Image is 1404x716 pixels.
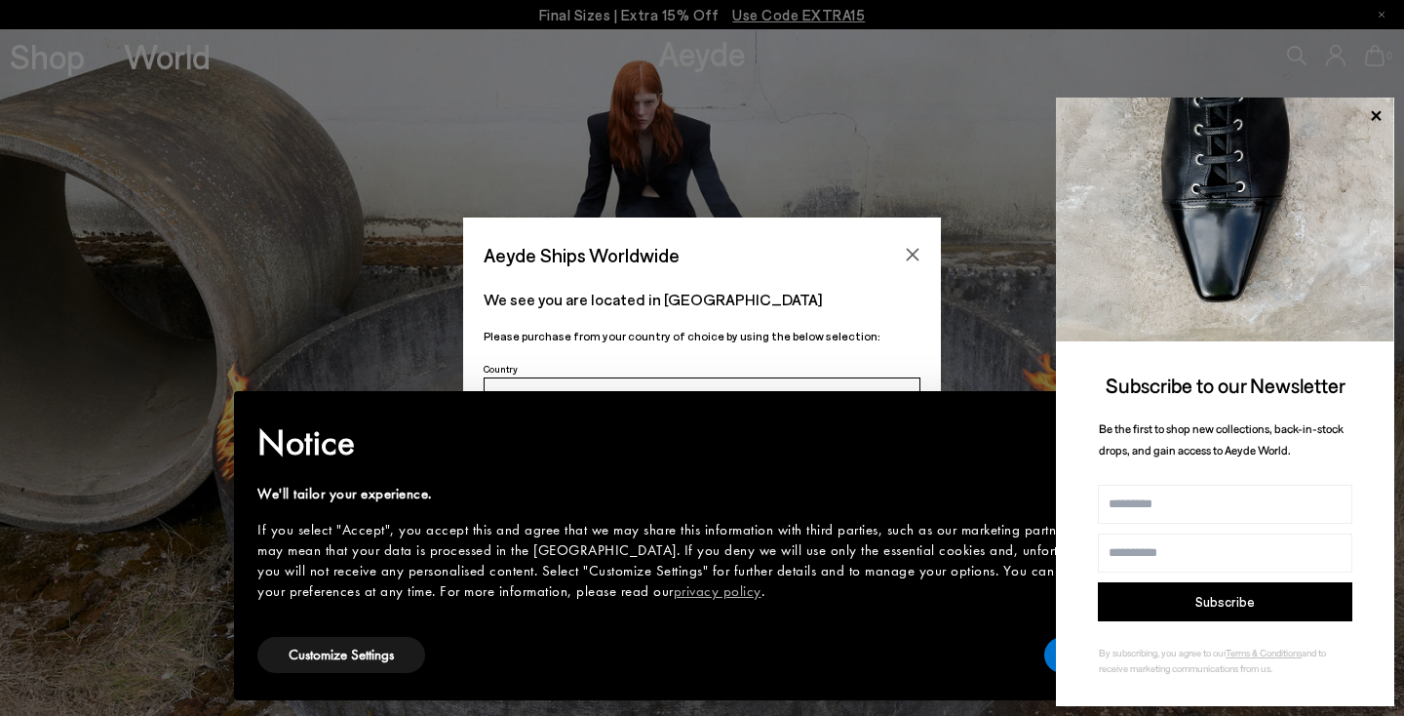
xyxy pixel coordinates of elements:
div: We'll tailor your experience. [257,484,1115,504]
a: Terms & Conditions [1226,647,1302,658]
span: Country [484,363,518,375]
button: Customize Settings [257,637,425,673]
span: Be the first to shop new collections, back-in-stock drops, and gain access to Aeyde World. [1099,421,1344,457]
span: Subscribe to our Newsletter [1106,373,1345,397]
div: If you select "Accept", you accept this and agree that we may share this information with third p... [257,520,1115,602]
h2: Notice [257,418,1115,468]
span: Aeyde Ships Worldwide [484,238,680,272]
span: By subscribing, you agree to our [1099,647,1226,658]
button: Close [898,240,927,269]
p: We see you are located in [GEOGRAPHIC_DATA] [484,288,920,311]
button: Accept [1044,637,1147,673]
button: Subscribe [1098,582,1352,621]
img: ca3f721fb6ff708a270709c41d776025.jpg [1056,98,1394,341]
a: privacy policy [674,581,761,601]
p: Please purchase from your country of choice by using the below selection: [484,327,920,345]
